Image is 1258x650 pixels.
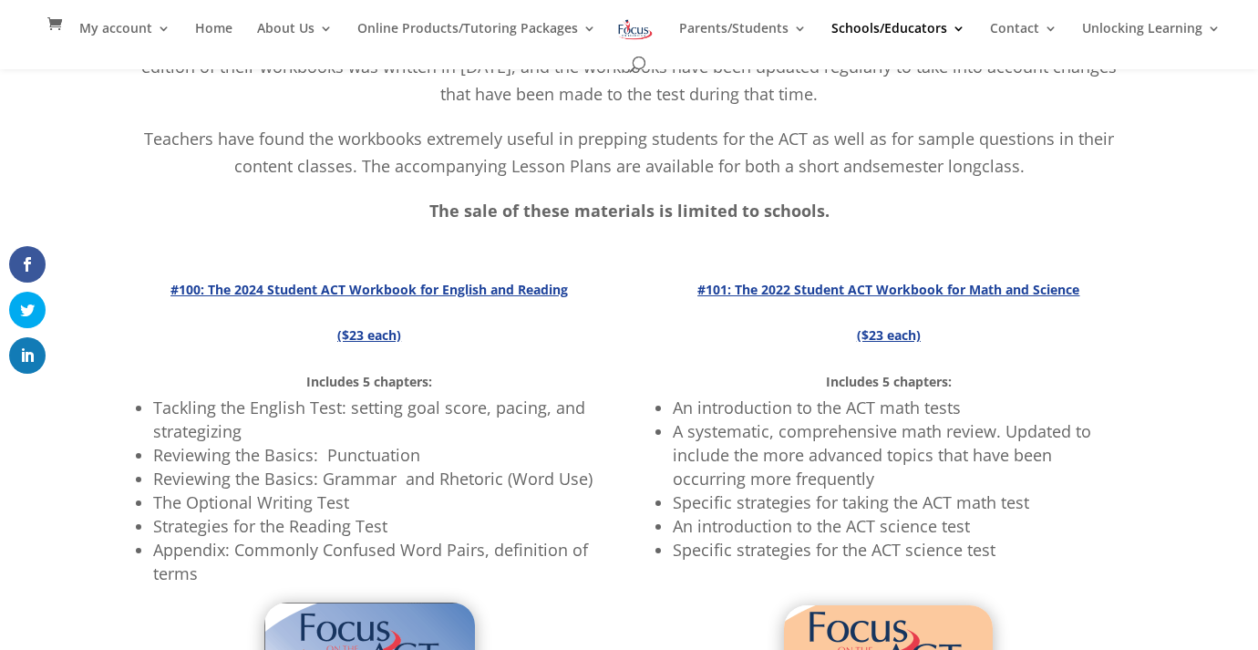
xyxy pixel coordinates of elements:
p: Teachers have found the workbooks extremely useful in prepping students for the ACT as well as fo... [137,125,1121,197]
img: Focus on Learning [616,16,655,43]
strong: The sale of these materials is limited to schools. [429,200,830,222]
a: Contact [990,22,1057,53]
span: Strategies for the Reading Test [153,515,387,537]
p: The ACT prep program developed by Drs. Chippendale and [PERSON_NAME] are built around authentic A... [137,25,1121,125]
a: My account [79,22,170,53]
span: An introduction to the ACT math tests [673,397,961,418]
strong: #100: The 2024 Student ACT Workbook for English and Reading [170,281,568,298]
g: semester long [872,155,982,177]
span: Tackling the English Test: setting goal score, pacing, and strategizing [153,397,585,442]
span: Specific strategies for taking the ACT math test [673,491,1029,513]
strong: Includes 5 chapters: [306,373,432,390]
span: A systematic, comprehensive math review. Updated to include the more advanced topics that have be... [673,420,1091,490]
span: Reviewing the Basics: Punctuation [153,444,420,466]
span: The Optional Writing Test [153,491,349,513]
span: Appendix: Commonly Confused Word Pairs, definition of terms [153,539,588,584]
a: Schools/Educators [831,22,965,53]
a: Home [195,22,232,53]
a: Unlocking Learning [1082,22,1221,53]
strong: ($23 each) [857,326,921,344]
a: About Us [257,22,333,53]
span: Reviewing the Basics: Grammar and Rhetoric (Word Use) [153,468,593,490]
strong: Includes 5 chapters: [826,373,952,390]
strong: ($23 each) [337,326,401,344]
strong: #101: The 2022 Student ACT Workbook for Math and Science [697,281,1079,298]
li: An introduction to the ACT science test [673,514,1121,538]
a: Online Products/Tutoring Packages [357,22,596,53]
li: Specific strategies for the ACT science test [673,538,1121,562]
a: Parents/Students [679,22,807,53]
